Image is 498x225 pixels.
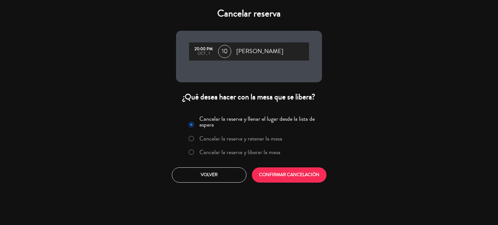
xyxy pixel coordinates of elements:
span: 10 [218,45,231,58]
button: CONFIRMAR CANCELACIÓN [252,167,326,183]
label: Cancelar la reserva y llenar el lugar desde la lista de espera [199,116,318,128]
span: [PERSON_NAME] [236,47,283,56]
h4: Cancelar reserva [176,8,322,19]
button: Volver [172,167,246,183]
label: Cancelar la reserva y liberar la mesa [199,149,280,155]
div: oct., 1 [192,51,215,56]
div: ¿Qué desea hacer con la mesa que se libera? [176,92,322,102]
label: Cancelar la reserva y retener la mesa [199,136,282,141]
div: 20:00 PM [192,47,215,51]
